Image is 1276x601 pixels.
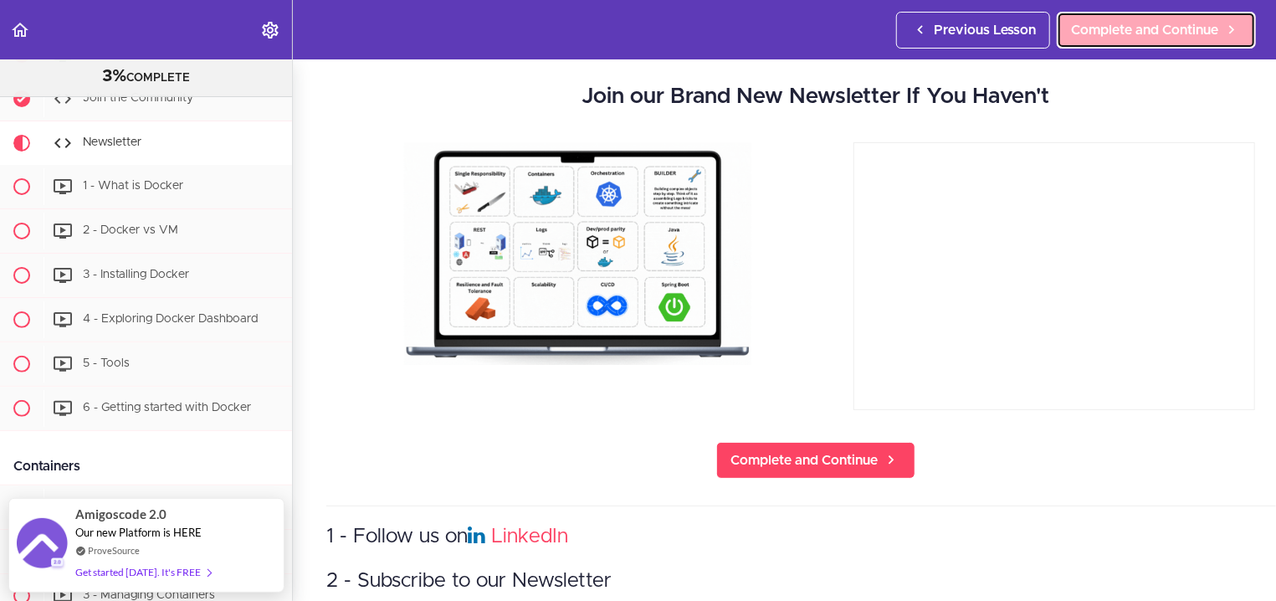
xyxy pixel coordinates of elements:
span: Our new Platform is HERE [75,526,202,539]
span: 3% [102,68,126,85]
span: Join the Community [83,92,193,104]
span: Complete and Continue [1071,20,1218,40]
span: 4 - Exploring Docker Dashboard [83,313,258,325]
span: 5 - Tools [83,357,130,369]
span: 3 - Installing Docker [83,269,189,280]
span: Complete and Continue [730,450,878,470]
div: COMPLETE [21,66,271,88]
img: bPMdpB8sRcSzZwxzfdaQ_Ready+to+superc.gif [404,142,751,365]
img: provesource social proof notification image [17,518,67,573]
div: Get started [DATE]. It's FREE [75,562,211,582]
a: Previous Lesson [896,12,1050,49]
span: 2 - Docker vs VM [83,224,178,236]
span: 3 - Managing Containers [83,589,215,601]
a: LinkedIn [491,527,568,547]
svg: Back to course curriculum [10,20,30,40]
span: 6 - Getting started with Docker [83,402,251,414]
span: 1 - What is Docker [83,180,183,192]
a: Complete and Continue [1057,12,1256,49]
svg: Settings Menu [260,20,280,40]
a: Complete and Continue [716,442,915,479]
a: ProveSource [88,543,140,557]
span: Newsletter [83,136,141,148]
span: Amigoscode 2.0 [75,505,167,524]
span: Previous Lesson [934,20,1036,40]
